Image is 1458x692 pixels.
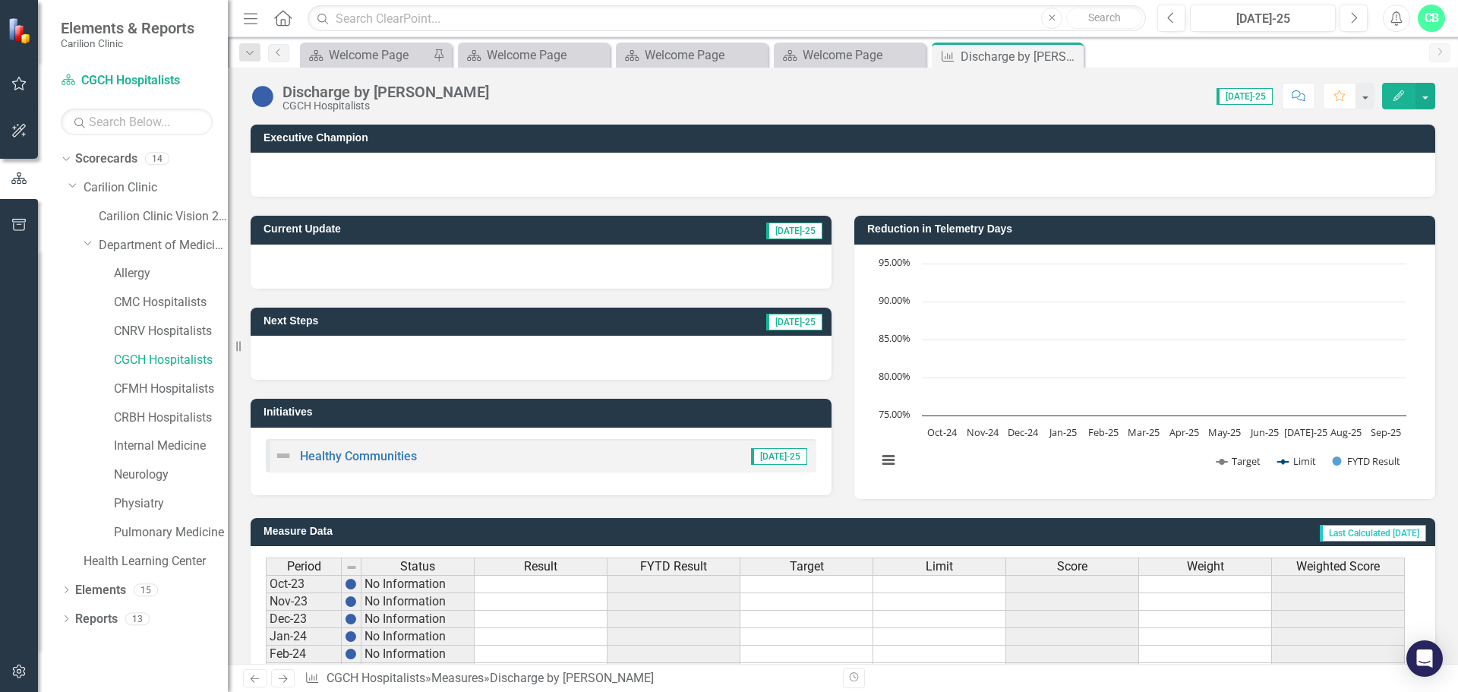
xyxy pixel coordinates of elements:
td: Oct-23 [266,575,342,593]
a: Carilion Clinic [84,179,228,197]
td: No Information [361,646,475,663]
a: Measures [431,671,484,685]
text: [DATE]-25 [1284,425,1327,439]
a: CFMH Hospitalists [114,381,228,398]
img: Not Defined [274,447,292,465]
div: Welcome Page [329,46,429,65]
div: Discharge by [PERSON_NAME] [490,671,654,685]
span: Period [287,560,321,574]
a: Allergy [114,265,228,283]
img: 8DAGhfEEPCf229AAAAAElFTkSuQmCC [346,561,358,574]
text: 95.00% [879,255,910,269]
button: Show Target [1217,454,1261,468]
a: Welcome Page [304,46,429,65]
h3: Reduction in Telemetry Days [867,223,1428,235]
a: CRBH Hospitalists [114,409,228,427]
span: [DATE]-25 [766,223,822,239]
button: [DATE]-25 [1190,5,1336,32]
span: [DATE]-25 [1217,88,1273,105]
img: BgCOk07PiH71IgAAAABJRU5ErkJggg== [345,648,357,660]
a: Reports [75,611,118,628]
input: Search ClearPoint... [308,5,1146,32]
text: Apr-25 [1169,425,1199,439]
text: Dec-24 [1008,425,1039,439]
td: No Information [361,628,475,646]
td: No Information [361,593,475,611]
a: Welcome Page [462,46,606,65]
a: CMC Hospitalists [114,294,228,311]
span: FYTD Result [640,560,707,574]
svg: Interactive chart [869,256,1414,484]
div: Chart. Highcharts interactive chart. [869,256,1420,484]
div: Welcome Page [803,46,922,65]
span: Elements & Reports [61,19,194,37]
button: Show Limit [1278,454,1316,468]
div: Welcome Page [645,46,764,65]
text: 80.00% [879,369,910,383]
img: No Information [251,84,275,109]
div: » » [305,670,832,687]
input: Search Below... [61,109,213,135]
h3: Executive Champion [264,132,1428,144]
span: Last Calculated [DATE] [1320,525,1426,542]
img: BgCOk07PiH71IgAAAABJRU5ErkJggg== [345,630,357,643]
a: CNRV Hospitalists [114,323,228,340]
button: Show FYTD Result [1333,454,1401,468]
a: CGCH Hospitalists [61,72,213,90]
small: Carilion Clinic [61,37,194,49]
td: Mar-24 [266,663,342,681]
td: No Information [361,611,475,628]
button: View chart menu, Chart [878,450,899,471]
span: Target [790,560,824,574]
a: Department of Medicine [99,237,228,254]
span: Limit [926,560,953,574]
text: Aug-25 [1330,425,1362,439]
img: BgCOk07PiH71IgAAAABJRU5ErkJggg== [345,596,357,608]
text: Jan-25 [1048,425,1077,439]
span: [DATE]-25 [751,448,807,465]
a: Scorecards [75,150,137,168]
a: Internal Medicine [114,438,228,455]
a: Health Learning Center [84,553,228,570]
button: Search [1066,8,1142,29]
td: Dec-23 [266,611,342,628]
text: 85.00% [879,331,910,345]
div: Welcome Page [487,46,606,65]
span: Result [524,560,557,574]
td: No Information [361,663,475,681]
div: 14 [145,153,169,166]
div: CGCH Hospitalists [282,100,489,112]
h3: Measure Data [264,526,718,537]
text: Jun-25 [1249,425,1279,439]
a: Welcome Page [620,46,764,65]
h3: Initiatives [264,406,824,418]
td: Nov-23 [266,593,342,611]
span: Score [1057,560,1087,574]
span: Search [1088,11,1121,24]
div: [DATE]-25 [1195,10,1330,28]
div: Discharge by [PERSON_NAME] [961,47,1080,66]
img: BgCOk07PiH71IgAAAABJRU5ErkJggg== [345,613,357,625]
text: Mar-25 [1128,425,1160,439]
text: Oct-24 [927,425,958,439]
text: Feb-25 [1088,425,1119,439]
div: 13 [125,612,150,625]
span: Weight [1187,560,1224,574]
div: 15 [134,583,158,596]
a: Pulmonary Medicine [114,524,228,542]
a: CGCH Hospitalists [327,671,425,685]
text: May-25 [1208,425,1241,439]
td: No Information [361,575,475,593]
div: Discharge by [PERSON_NAME] [282,84,489,100]
span: [DATE]-25 [766,314,822,330]
span: Status [400,560,435,574]
img: ClearPoint Strategy [8,17,34,44]
button: CB [1418,5,1445,32]
span: Weighted Score [1296,560,1380,574]
text: 75.00% [879,407,910,421]
a: Neurology [114,466,228,484]
text: Nov-24 [967,425,999,439]
a: Carilion Clinic Vision 2025 Scorecard [99,208,228,226]
h3: Next Steps [264,315,537,327]
text: Sep-25 [1371,425,1401,439]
